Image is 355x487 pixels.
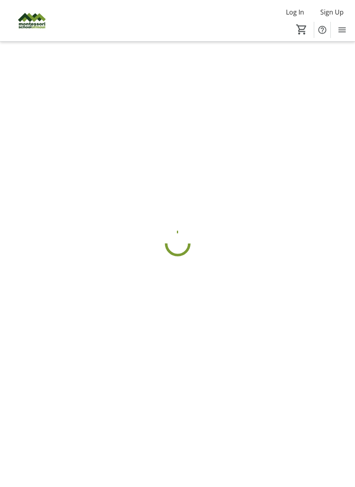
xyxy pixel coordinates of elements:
button: Menu [334,22,350,38]
button: Log In [279,6,311,19]
button: Help [314,22,330,38]
span: Sign Up [320,7,344,17]
span: Log In [286,7,304,17]
button: Cart [294,22,309,37]
button: Sign Up [314,6,350,19]
img: Montessori of Maui Inc.'s Logo [5,6,59,36]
